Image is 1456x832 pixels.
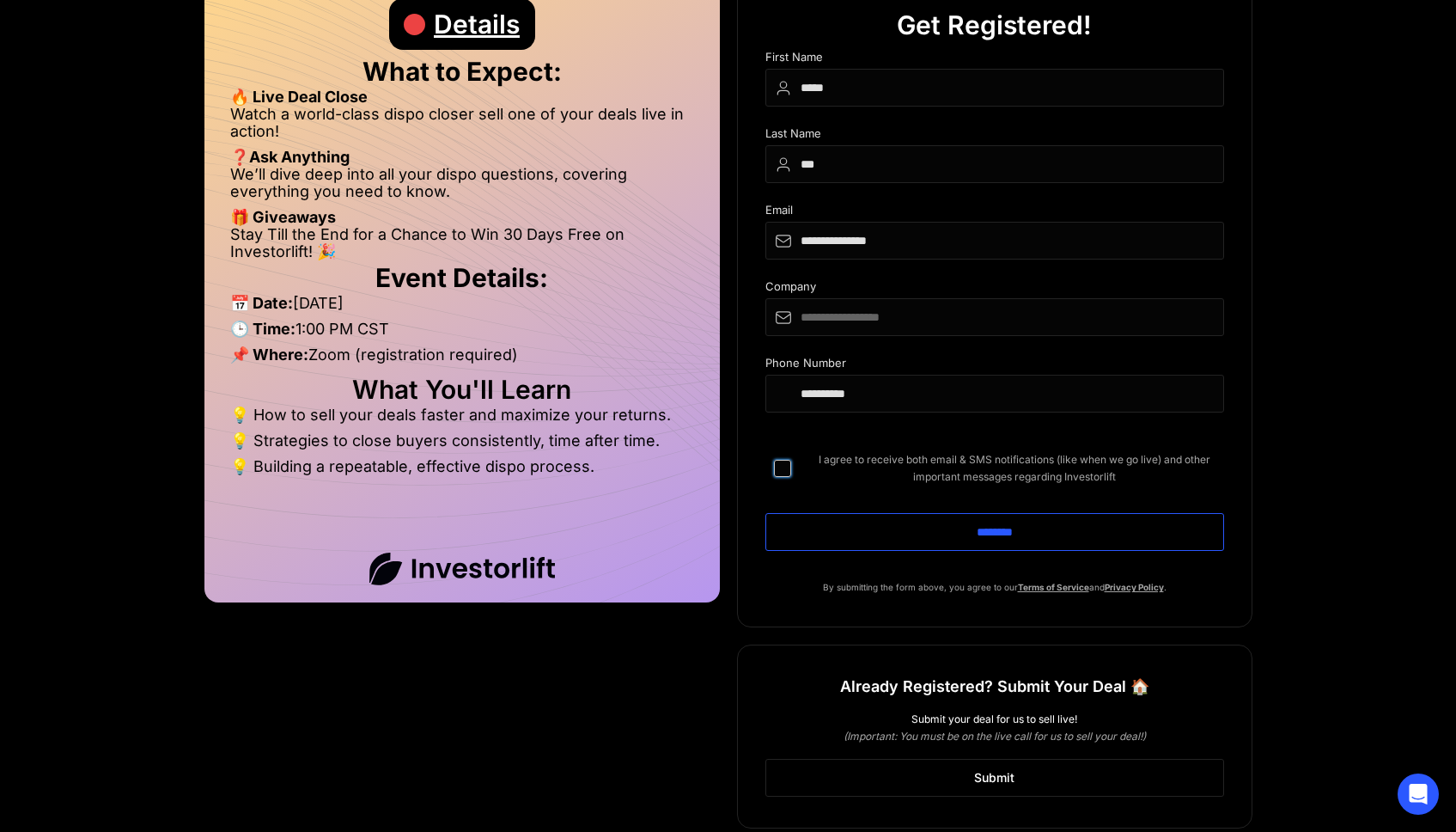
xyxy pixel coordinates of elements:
span: I agree to receive both email & SMS notifications (like when we go live) and other important mess... [805,451,1224,486]
em: (Important: You must be on the live call for us to sell your deal!) [844,730,1146,743]
form: DIspo Day Main Form [765,51,1224,578]
div: Company [765,280,1224,298]
li: 1:00 PM CST [230,321,694,346]
strong: Event Details: [375,262,548,293]
strong: 📅 Date: [230,294,293,312]
li: Watch a world-class dispo closer sell one of your deals live in action! [230,106,694,149]
a: Terms of Service [1018,582,1089,592]
li: [DATE] [230,295,694,321]
strong: ❓Ask Anything [230,148,350,166]
li: We’ll dive deep into all your dispo questions, covering everything you need to know. [230,166,694,209]
div: Last Name [765,127,1224,145]
li: Zoom (registration required) [230,346,694,372]
p: By submitting the form above, you agree to our and . [765,578,1224,596]
h1: Already Registered? Submit Your Deal 🏠 [840,671,1149,702]
div: Email [765,204,1224,222]
li: Stay Till the End for a Chance to Win 30 Days Free on Investorlift! 🎉 [230,226,694,260]
div: Submit your deal for us to sell live! [765,711,1224,728]
div: Phone Number [765,357,1224,375]
strong: 🔥 Live Deal Close [230,88,368,106]
li: 💡 Building a repeatable, effective dispo process. [230,458,694,475]
li: 💡 Strategies to close buyers consistently, time after time. [230,432,694,458]
li: 💡 How to sell your deals faster and maximize your returns. [230,407,694,432]
div: First Name [765,51,1224,69]
a: Privacy Policy [1105,582,1164,592]
a: Submit [765,759,1224,797]
strong: 🎁 Giveaways [230,208,336,226]
strong: 📌 Where: [230,346,308,364]
strong: What to Expect: [362,56,562,87]
h2: What You'll Learn [230,381,694,398]
div: Open Intercom Messenger [1398,774,1439,815]
strong: 🕒 Time: [230,320,295,338]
